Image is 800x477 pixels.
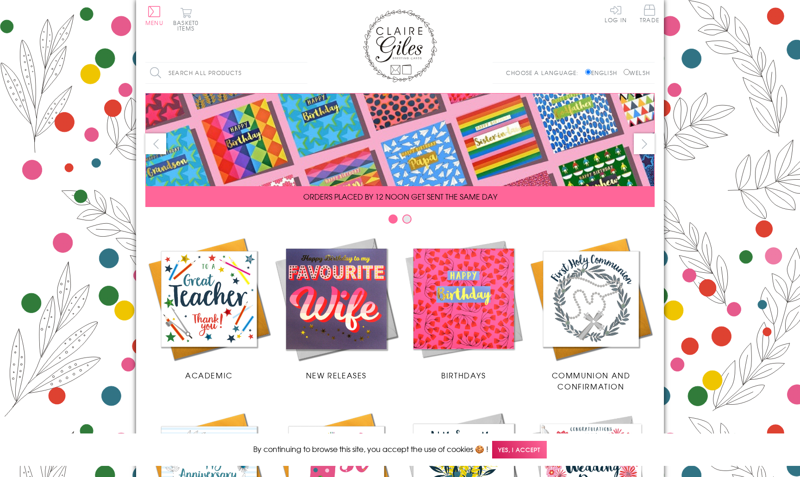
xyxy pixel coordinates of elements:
[441,370,486,381] span: Birthdays
[145,6,163,25] button: Menu
[177,19,199,32] span: 0 items
[185,370,233,381] span: Academic
[145,63,307,83] input: Search all products
[400,235,527,381] a: Birthdays
[363,9,437,82] img: Claire Giles Greetings Cards
[298,63,307,83] input: Search
[552,370,631,392] span: Communion and Confirmation
[492,441,547,459] span: Yes, I accept
[145,19,163,27] span: Menu
[527,235,655,392] a: Communion and Confirmation
[173,7,199,31] button: Basket0 items
[605,5,627,23] a: Log In
[640,5,659,23] span: Trade
[145,235,273,381] a: Academic
[634,133,655,154] button: next
[273,235,400,381] a: New Releases
[145,133,166,154] button: prev
[303,191,497,202] span: ORDERS PLACED BY 12 NOON GET SENT THE SAME DAY
[306,370,367,381] span: New Releases
[145,214,655,228] div: Carousel Pagination
[624,69,630,75] input: Welsh
[506,69,583,77] p: Choose a language:
[640,5,659,25] a: Trade
[585,69,591,75] input: English
[585,69,622,77] label: English
[402,214,412,224] button: Carousel Page 2
[624,69,650,77] label: Welsh
[388,214,398,224] button: Carousel Page 1 (Current Slide)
